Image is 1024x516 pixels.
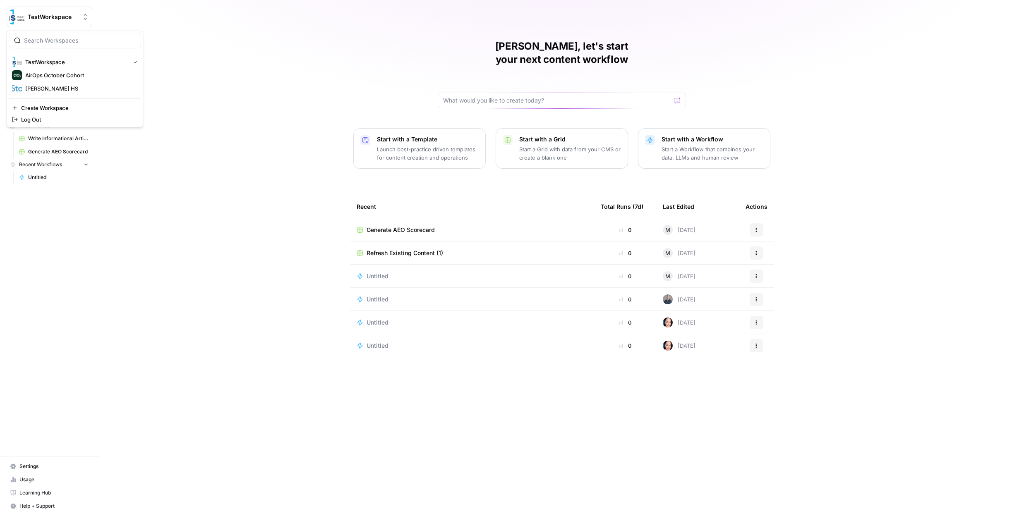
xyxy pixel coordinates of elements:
button: Start with a TemplateLaunch best-practice driven templates for content creation and operations [353,128,486,169]
p: Start with a Workflow [662,135,763,143]
a: Untitled [15,171,92,184]
p: Start with a Grid [519,135,621,143]
div: 0 [601,249,650,257]
button: Start with a WorkflowStart a Workflow that combines your data, LLMs and human review [638,128,770,169]
div: 0 [601,318,650,327]
span: Refresh Existing Content (1) [367,249,443,257]
span: Learning Hub [19,489,89,497]
p: Start a Workflow that combines your data, LLMs and human review [662,145,763,162]
div: 0 [601,295,650,303]
img: TestWorkspace Logo [12,57,22,67]
p: Launch best-practice driven templates for content creation and operations [377,145,479,162]
span: Generate AEO Scorecard [28,148,89,155]
a: Write Informational Article (2) [15,132,92,145]
img: AirOps October Cohort Logo [12,70,22,80]
img: Mary HS Logo [12,84,22,93]
input: Search Workspaces [24,36,136,45]
a: Generate AEO Scorecard [357,226,588,234]
span: TestWorkspace [28,13,78,21]
img: aqr8ioqvmoz5vtqro2fowb7msww5 [663,294,673,304]
button: Help + Support [7,499,92,513]
img: nvoemtwfcoi8mg2jz53lnazntxrf [663,341,673,351]
span: [PERSON_NAME] HS [25,84,134,93]
input: What would you like to create today? [443,96,671,105]
a: Generate AEO Scorecard [15,145,92,158]
span: Write Informational Article (2) [28,135,89,142]
div: [DATE] [663,341,695,351]
span: Settings [19,463,89,470]
span: Untitled [367,272,388,280]
div: [DATE] [663,248,695,258]
a: Log Out [9,114,141,125]
a: Refresh Existing Content (1) [357,249,588,257]
button: Start with a GridStart a Grid with data from your CMS or create a blank one [496,128,628,169]
span: Generate AEO Scorecard [367,226,435,234]
span: Create Workspace [21,104,134,112]
p: Start with a Template [377,135,479,143]
span: Untitled [367,318,388,327]
div: Workspace: TestWorkspace [7,31,143,127]
button: Workspace: TestWorkspace [7,7,92,27]
a: Settings [7,460,92,473]
span: Untitled [367,342,388,350]
a: Usage [7,473,92,486]
span: M [665,272,670,280]
button: Recent Workflows [7,158,92,171]
div: Actions [746,195,767,218]
div: Last Edited [663,195,694,218]
a: Untitled [357,272,588,280]
span: AirOps October Cohort [25,71,134,79]
a: Untitled [357,295,588,303]
a: Learning Hub [7,486,92,499]
img: nvoemtwfcoi8mg2jz53lnazntxrf [663,318,673,327]
div: 0 [601,342,650,350]
p: Start a Grid with data from your CMS or create a blank one [519,145,621,162]
div: Total Runs (7d) [601,195,643,218]
div: Recent [357,195,588,218]
span: Recent Workflows [19,161,62,168]
a: Untitled [357,342,588,350]
div: 0 [601,226,650,234]
h1: [PERSON_NAME], let's start your next content workflow [438,40,686,66]
img: TestWorkspace Logo [10,10,24,24]
span: Untitled [367,295,388,303]
span: Usage [19,476,89,483]
div: [DATE] [663,225,695,235]
a: Create Workspace [9,102,141,114]
span: Untitled [28,174,89,181]
div: [DATE] [663,318,695,327]
a: Untitled [357,318,588,327]
span: Log Out [21,115,134,124]
div: [DATE] [663,271,695,281]
span: M [665,226,670,234]
span: Help + Support [19,502,89,510]
div: [DATE] [663,294,695,304]
span: M [665,249,670,257]
span: TestWorkspace [25,58,127,66]
div: 0 [601,272,650,280]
